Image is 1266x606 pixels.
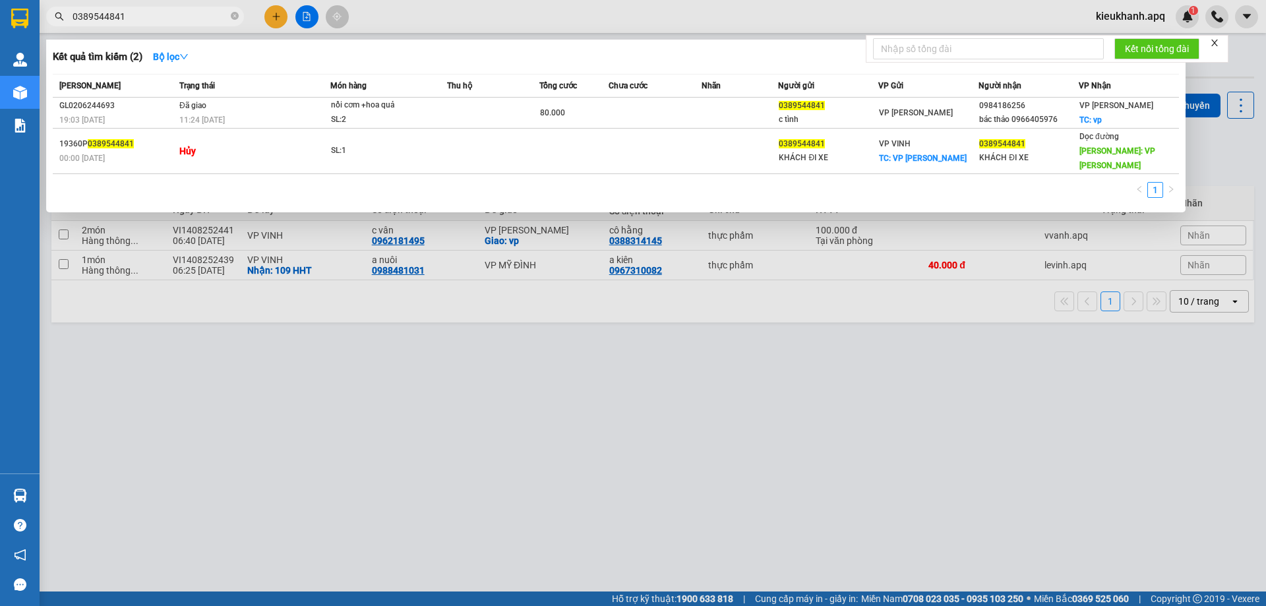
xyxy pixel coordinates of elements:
li: 1 [1147,182,1163,198]
img: warehouse-icon [13,53,27,67]
img: logo-vxr [11,9,28,28]
span: [PERSON_NAME] [59,81,121,90]
div: c tình [779,113,878,127]
span: 0389544841 [779,101,825,110]
span: 0389544841 [779,139,825,148]
input: Tìm tên, số ĐT hoặc mã đơn [73,9,228,24]
img: solution-icon [13,119,27,133]
div: KHÁCH ĐI XE [779,151,878,165]
span: Trạng thái [179,81,215,90]
span: Người nhận [979,81,1021,90]
li: Previous Page [1131,182,1147,198]
button: Bộ lọcdown [142,46,199,67]
span: notification [14,549,26,561]
button: Kết nối tổng đài [1114,38,1199,59]
span: [PERSON_NAME]: VP [PERSON_NAME] [1079,146,1155,170]
li: Next Page [1163,182,1179,198]
span: search [55,12,64,21]
div: SL: 1 [331,144,430,158]
a: 1 [1148,183,1162,197]
span: 19:03 [DATE] [59,115,105,125]
span: Người gửi [778,81,814,90]
span: Tổng cước [539,81,577,90]
span: TC: vp [1079,115,1102,125]
span: 0389544841 [88,139,134,148]
div: GL0206244693 [59,99,175,113]
span: 0389544841 [979,139,1025,148]
div: bác thảo 0966405976 [979,113,1078,127]
strong: Hủy [179,146,196,156]
span: Chưa cước [609,81,648,90]
span: 11:24 [DATE] [179,115,225,125]
span: close-circle [231,11,239,23]
img: warehouse-icon [13,86,27,100]
span: VP [PERSON_NAME] [879,108,953,117]
span: TC: VP [PERSON_NAME] [879,154,967,163]
strong: Bộ lọc [153,51,189,62]
span: Dọc đường [1079,132,1119,141]
span: 00:00 [DATE] [59,154,105,163]
button: left [1131,182,1147,198]
div: KHÁCH ĐI XE [979,151,1078,165]
span: Nhãn [702,81,721,90]
div: nồi cơm +hoa quả [331,98,430,113]
div: SL: 2 [331,113,430,127]
span: 80.000 [540,108,565,117]
span: Kết nối tổng đài [1125,42,1189,56]
span: close [1210,38,1219,47]
span: close-circle [231,12,239,20]
span: message [14,578,26,591]
span: right [1167,185,1175,193]
span: VP Nhận [1079,81,1111,90]
span: down [179,52,189,61]
span: Món hàng [330,81,367,90]
span: question-circle [14,519,26,531]
span: Thu hộ [447,81,472,90]
span: VP VINH [879,139,911,148]
span: VP [PERSON_NAME] [1079,101,1153,110]
img: warehouse-icon [13,489,27,502]
button: right [1163,182,1179,198]
span: VP Gửi [878,81,903,90]
div: 19360P [59,137,175,151]
span: left [1135,185,1143,193]
input: Nhập số tổng đài [873,38,1104,59]
h3: Kết quả tìm kiếm ( 2 ) [53,50,142,64]
div: 0984186256 [979,99,1078,113]
span: Đã giao [179,101,206,110]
